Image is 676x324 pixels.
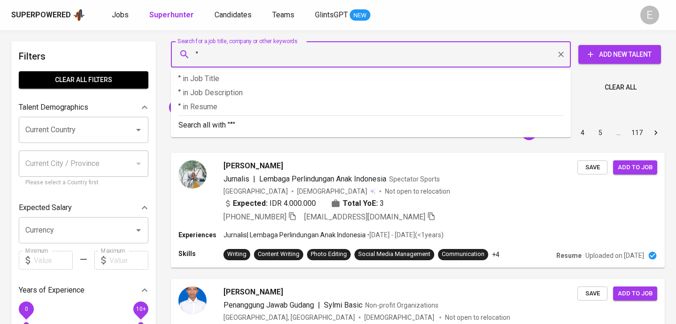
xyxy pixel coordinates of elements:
a: [PERSON_NAME]Jurnalis|Lembaga Perlindungan Anak IndonesiaSpectator Sports[GEOGRAPHIC_DATA][DEMOGR... [171,153,665,268]
h6: Filters [19,49,148,64]
button: Clear All filters [19,71,148,89]
span: GlintsGPT [315,10,348,19]
nav: pagination navigation [502,125,665,140]
p: Not open to relocation [385,187,450,196]
p: • [DATE] - [DATE] ( <1 years ) [366,230,444,240]
p: " [178,101,563,113]
div: E [640,6,659,24]
div: [GEOGRAPHIC_DATA], [GEOGRAPHIC_DATA] [223,313,355,322]
button: Go to next page [648,125,663,140]
a: Candidates [215,9,253,21]
p: Years of Experience [19,285,84,296]
span: [PERSON_NAME] [223,286,283,298]
img: 3d806b98a0cfef2274389ffb951d9294.jpg [178,160,207,188]
p: Not open to relocation [445,313,510,322]
span: Add to job [618,288,653,299]
p: +4 [492,250,499,259]
button: Clear [554,48,568,61]
span: Jobs [112,10,129,19]
img: app logo [73,8,85,22]
span: | [318,300,320,311]
b: Total YoE: [343,198,378,209]
span: in Resume [183,102,217,111]
input: Value [34,251,73,270]
p: Please select a Country first [25,178,142,188]
div: [GEOGRAPHIC_DATA] [223,187,288,196]
span: Spectator Sports [389,175,440,183]
span: 3 [380,198,384,209]
span: [PHONE_NUMBER] [223,212,286,221]
span: Jurnalis [223,174,249,183]
span: Clear All filters [26,74,141,86]
button: Save [577,160,607,175]
div: [PERSON_NAME] [169,100,237,115]
div: … [611,128,626,137]
div: Years of Experience [19,281,148,300]
span: Add New Talent [586,49,653,60]
button: Go to page 4 [575,125,590,140]
button: Clear All [601,79,640,96]
div: Superpowered [11,10,71,21]
p: Talent Demographics [19,102,88,113]
span: [PERSON_NAME] [169,103,227,112]
span: Save [582,162,603,173]
div: IDR 4.000.000 [223,198,316,209]
span: [DEMOGRAPHIC_DATA] [297,187,369,196]
span: 0 [24,306,28,312]
button: Add to job [613,160,657,175]
button: Add New Talent [578,45,661,64]
p: Search all with " " [178,120,563,131]
p: " [178,87,563,98]
div: Photo Editing [311,250,347,259]
b: Expected: [233,198,268,209]
a: Superhunter [149,9,196,21]
a: Jobs [112,9,131,21]
p: Skills [178,249,223,258]
span: Clear All [605,82,637,93]
a: Superpoweredapp logo [11,8,85,22]
input: Value [109,251,148,270]
span: Penanggung Jawab Gudang [223,301,314,309]
span: in Job Description [183,88,243,97]
button: Add to job [613,286,657,301]
div: Content Writing [258,250,300,259]
button: Open [132,123,145,136]
span: Save [582,288,603,299]
span: Teams [272,10,294,19]
span: [PERSON_NAME] [223,160,283,172]
p: " [178,73,563,84]
b: " [230,121,233,129]
span: | [253,173,255,185]
span: Non-profit Organizations [365,301,438,309]
b: Superhunter [149,10,194,19]
div: Social Media Management [358,250,430,259]
span: Candidates [215,10,252,19]
button: Go to page 117 [629,125,645,140]
img: 62a2a58992b9a66c2116a11bbe17238c.jpg [178,286,207,315]
a: Teams [272,9,296,21]
button: Save [577,286,607,301]
div: Writing [227,250,246,259]
span: NEW [350,11,370,20]
p: Experiences [178,230,223,240]
p: Resume [556,251,582,260]
div: Talent Demographics [19,98,148,117]
span: 10+ [136,306,146,312]
span: Lembaga Perlindungan Anak Indonesia [259,174,386,183]
p: Jurnalis | Lembaga Perlindungan Anak Indonesia [223,230,366,240]
span: [DEMOGRAPHIC_DATA] [364,313,436,322]
span: Add to job [618,162,653,173]
span: in Job Title [183,74,219,83]
button: Open [132,224,145,237]
button: Go to page 5 [593,125,608,140]
div: Expected Salary [19,198,148,217]
div: Communication [442,250,484,259]
span: Sylmi Basic [324,301,362,309]
a: GlintsGPT NEW [315,9,370,21]
p: Expected Salary [19,202,72,213]
p: Uploaded on [DATE] [585,251,644,260]
span: [EMAIL_ADDRESS][DOMAIN_NAME] [304,212,425,221]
